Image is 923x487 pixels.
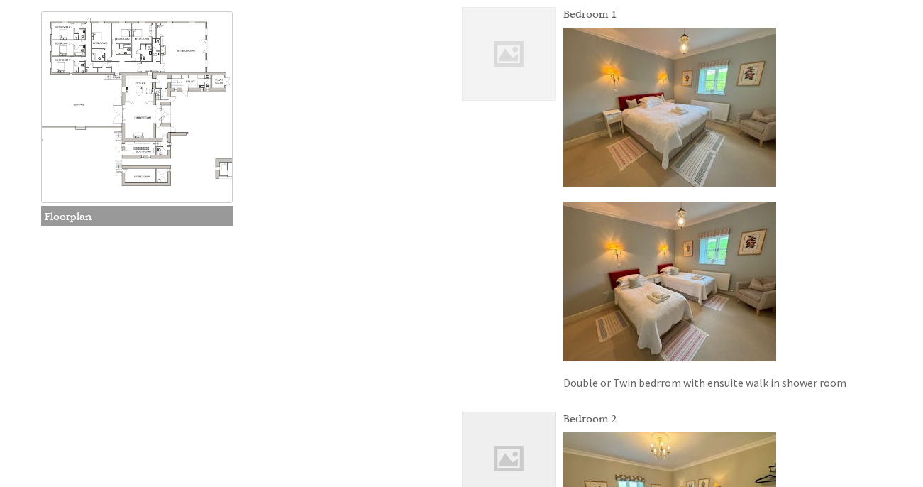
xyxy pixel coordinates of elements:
[563,412,869,425] h3: Bedroom 2
[463,8,555,100] img: Bedroom 1
[41,206,233,226] h3: Floorplan
[563,7,869,21] h3: Bedroom 1
[41,11,233,203] img: Floorplan
[563,376,869,390] p: Double or Twin bedrrom with ensuite walk in shower room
